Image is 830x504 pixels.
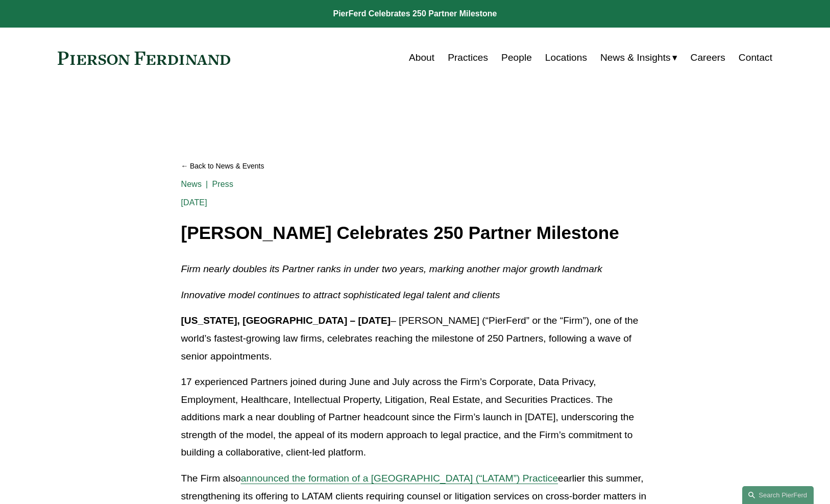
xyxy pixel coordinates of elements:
a: Press [212,180,233,188]
a: announced the formation of a [GEOGRAPHIC_DATA] (“LATAM”) Practice [241,473,558,484]
a: Practices [448,48,488,67]
a: About [409,48,434,67]
p: 17 experienced Partners joined during June and July across the Firm’s Corporate, Data Privacy, Em... [181,373,649,462]
a: Search this site [742,486,814,504]
a: folder dropdown [600,48,677,67]
span: [DATE] [181,198,207,207]
a: Contact [739,48,772,67]
em: Firm nearly doubles its Partner ranks in under two years, marking another major growth landmark [181,263,602,274]
h1: [PERSON_NAME] Celebrates 250 Partner Milestone [181,223,649,243]
a: People [501,48,532,67]
strong: [US_STATE], [GEOGRAPHIC_DATA] – [DATE] [181,315,390,326]
a: News [181,180,202,188]
em: Innovative model continues to attract sophisticated legal talent and clients [181,290,500,300]
a: Locations [545,48,587,67]
a: Careers [691,48,725,67]
span: News & Insights [600,49,671,67]
p: – [PERSON_NAME] (“PierFerd” or the “Firm”), one of the world’s fastest-growing law firms, celebra... [181,312,649,365]
a: Back to News & Events [181,157,649,175]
